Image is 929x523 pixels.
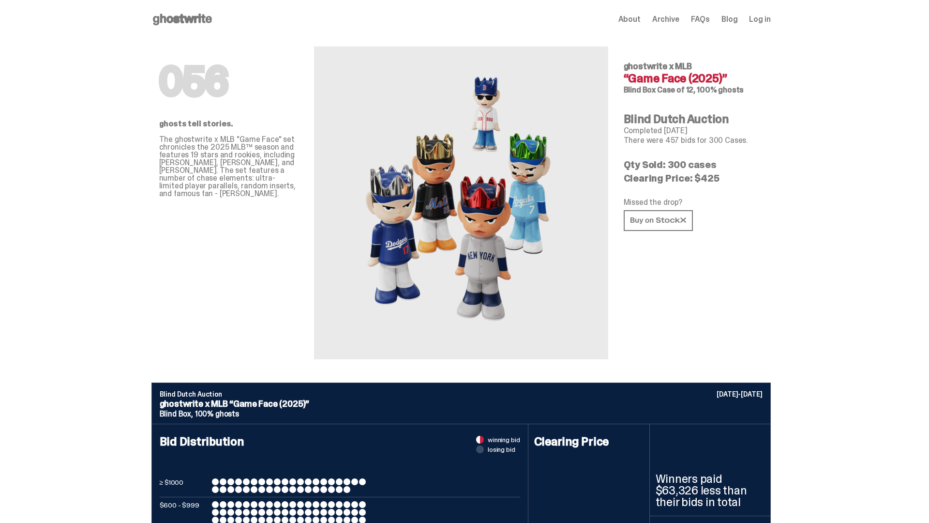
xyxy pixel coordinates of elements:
[624,137,763,144] p: There were 457 bids for 300 Cases.
[656,473,764,508] p: Winners paid $63,326 less than their bids in total
[159,62,299,101] h1: 056
[355,70,568,336] img: MLB&ldquo;Game Face (2025)&rdquo;
[624,127,763,135] p: Completed [DATE]
[488,436,520,443] span: winning bid
[624,113,763,125] h4: Blind Dutch Auction
[160,400,763,408] p: ghostwrite x MLB “Game Face (2025)”
[159,136,299,198] p: The ghostwrite x MLB "Game Face" set chronicles the 2025 MLB™ season and features 19 stars and ro...
[657,85,744,95] span: Case of 12, 100% ghosts
[160,478,208,493] p: ≥ $1000
[721,15,737,23] a: Blog
[717,391,762,398] p: [DATE]-[DATE]
[534,436,644,447] h4: Clearing Price
[195,409,239,419] span: 100% ghosts
[749,15,770,23] a: Log in
[691,15,710,23] a: FAQs
[652,15,679,23] a: Archive
[160,391,763,398] p: Blind Dutch Auction
[624,73,763,84] h4: “Game Face (2025)”
[624,199,763,206] p: Missed the drop?
[624,85,656,95] span: Blind Box
[618,15,641,23] a: About
[624,61,692,72] span: ghostwrite x MLB
[624,173,763,183] p: Clearing Price: $425
[159,120,299,128] p: ghosts tell stories.
[160,409,193,419] span: Blind Box,
[160,436,520,478] h4: Bid Distribution
[488,446,515,453] span: losing bid
[624,160,763,169] p: Qty Sold: 300 cases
